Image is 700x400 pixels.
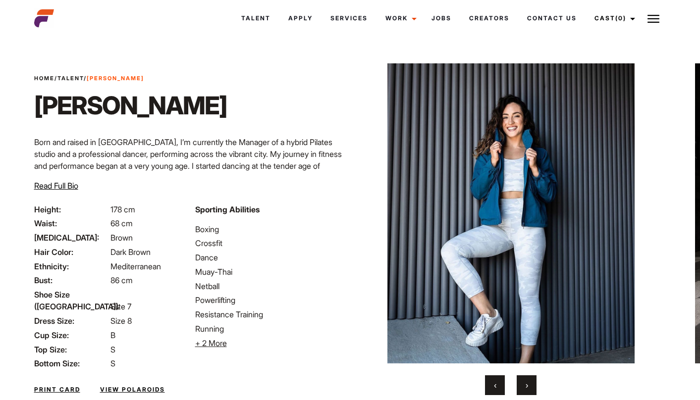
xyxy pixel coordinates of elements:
a: Print Card [34,385,80,394]
span: Height: [34,203,108,215]
li: Powerlifting [195,294,344,306]
span: Size 7 [110,301,131,311]
li: Running [195,323,344,335]
span: Hair Color: [34,246,108,258]
span: 68 cm [110,218,133,228]
span: (0) [615,14,626,22]
li: Dance [195,251,344,263]
span: 86 cm [110,275,133,285]
a: View Polaroids [100,385,165,394]
li: Boxing [195,223,344,235]
span: Bottom Size: [34,357,108,369]
span: + 2 More [195,338,227,348]
span: Bust: [34,274,108,286]
strong: [PERSON_NAME] [87,75,144,82]
a: Home [34,75,54,82]
h1: [PERSON_NAME] [34,91,227,120]
span: B [110,330,115,340]
img: cropped-aefm-brand-fav-22-square.png [34,8,54,28]
span: Ethnicity: [34,260,108,272]
span: Dress Size: [34,315,108,327]
span: 178 cm [110,204,135,214]
span: S [110,345,115,354]
a: Creators [460,5,518,32]
img: Burger icon [647,13,659,25]
span: Dark Brown [110,247,151,257]
span: Brown [110,233,133,243]
a: Talent [57,75,84,82]
span: Size 8 [110,316,132,326]
span: Cup Size: [34,329,108,341]
span: / / [34,74,144,83]
img: c7fa17d6 cecd 4ca1 a746 4d419a7cc787 [374,63,648,363]
span: Next [526,380,528,390]
li: Muay-Thai [195,266,344,278]
li: Crossfit [195,237,344,249]
a: Jobs [423,5,460,32]
li: Netball [195,280,344,292]
a: Work [377,5,423,32]
a: Talent [232,5,279,32]
span: Previous [494,380,496,390]
span: Mediterranean [110,261,161,271]
span: [MEDICAL_DATA]: [34,232,108,244]
strong: Sporting Abilities [195,204,260,214]
button: Read Full Bio [34,180,78,192]
li: Resistance Training [195,308,344,320]
span: Shoe Size ([GEOGRAPHIC_DATA]): [34,289,108,312]
a: Cast(0) [586,5,641,32]
span: Waist: [34,217,108,229]
span: S [110,358,115,368]
span: Top Size: [34,344,108,355]
a: Services [322,5,377,32]
p: Born and raised in [GEOGRAPHIC_DATA], I’m currently the Manager of a hybrid Pilates studio and a ... [34,136,344,196]
a: Apply [279,5,322,32]
a: Contact Us [518,5,586,32]
span: Read Full Bio [34,181,78,191]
